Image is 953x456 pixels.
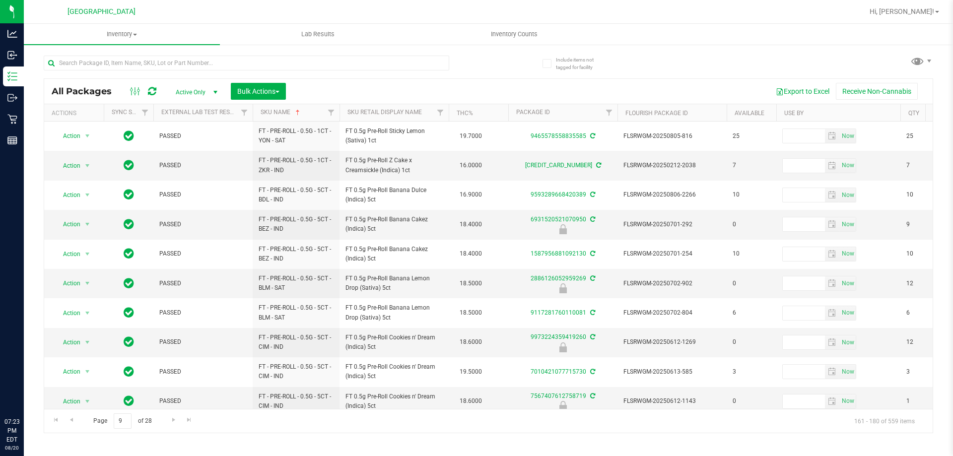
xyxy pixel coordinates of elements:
a: 6931520521070950 [531,216,586,223]
span: select [825,335,839,349]
span: In Sync [124,217,134,231]
span: FT - PRE-ROLL - 0.5G - 5CT - CIM - IND [259,392,334,411]
span: Action [54,276,81,290]
a: 1587956881092130 [531,250,586,257]
div: Newly Received [507,224,619,234]
span: Set Current date [839,129,856,143]
button: Receive Non-Cannabis [836,83,918,100]
span: 25 [733,131,770,141]
span: 19.5000 [455,365,487,379]
span: 6 [733,308,770,318]
span: 1 [906,396,944,406]
span: 25 [906,131,944,141]
a: Available [735,110,764,117]
span: select [81,129,94,143]
span: select [81,217,94,231]
span: FT 0.5g Pre-Roll Banana Lemon Drop (Sativa) 5ct [345,303,443,322]
span: Action [54,247,81,261]
span: FT 0.5g Pre-Roll Banana Cakez (Indica) 5ct [345,215,443,234]
span: Hi, [PERSON_NAME]! [870,7,934,15]
p: 08/20 [4,444,19,452]
span: Lab Results [288,30,348,39]
span: In Sync [124,247,134,261]
span: Sync from Compliance System [589,333,595,340]
span: FT - PRE-ROLL - 0.5G - 5CT - BDL - IND [259,186,334,204]
a: Filter [137,104,153,121]
a: Flourish Package ID [625,110,688,117]
span: FT 0.5g Pre-Roll Banana Lemon Drop (Sativa) 5ct [345,274,443,293]
span: Action [54,306,81,320]
div: Administrative Hold [507,401,619,411]
a: Inventory Counts [416,24,612,45]
span: In Sync [124,188,134,201]
span: Action [54,188,81,202]
span: In Sync [124,394,134,408]
span: FLSRWGM-20250701-254 [623,249,721,259]
span: 10 [906,190,944,199]
span: 9 [906,220,944,229]
span: select [839,217,856,231]
span: select [825,394,839,408]
input: Search Package ID, Item Name, SKU, Lot or Part Number... [44,56,449,70]
span: Set Current date [839,276,856,291]
span: FLSRWGM-20250701-292 [623,220,721,229]
a: 7567407612758719 [531,392,586,399]
a: Go to the last page [182,413,197,427]
span: FT - PRE-ROLL - 0.5G - 1CT - YON - SAT [259,127,334,145]
span: Set Current date [839,365,856,379]
inline-svg: Analytics [7,29,17,39]
span: FLSRWGM-20250702-902 [623,279,721,288]
span: Sync from Compliance System [595,162,601,169]
span: FLSRWGM-20250613-585 [623,367,721,377]
span: Action [54,394,81,408]
a: Sync Status [112,109,150,116]
span: select [839,335,856,349]
span: 18.5000 [455,306,487,320]
span: FT - PRE-ROLL - 0.5G - 5CT - CIM - IND [259,362,334,381]
span: FT 0.5g Pre-Roll Cookies n' Dream (Indica) 5ct [345,392,443,411]
span: FT - PRE-ROLL - 0.5G - 5CT - BLM - SAT [259,303,334,322]
span: select [825,276,839,290]
a: Package ID [516,109,550,116]
a: Filter [323,104,340,121]
span: FT - PRE-ROLL - 0.5G - 5CT - BLM - SAT [259,274,334,293]
a: Sku Retail Display Name [347,109,422,116]
a: 9117281760110081 [531,309,586,316]
span: select [81,335,94,349]
button: Export to Excel [769,83,836,100]
span: select [81,306,94,320]
span: 3 [906,367,944,377]
span: Include items not tagged for facility [556,56,606,71]
a: 7010421077715730 [531,368,586,375]
span: Action [54,335,81,349]
span: Set Current date [839,394,856,408]
span: 18.6000 [455,335,487,349]
span: FLSRWGM-20250612-1269 [623,337,721,347]
span: FLSRWGM-20250212-2038 [623,161,721,170]
span: PASSED [159,396,247,406]
span: select [839,159,856,173]
span: select [839,365,856,379]
span: All Packages [52,86,122,97]
span: select [81,394,94,408]
span: FT 0.5g Pre-Roll Banana Dulce (Indica) 5ct [345,186,443,204]
span: 16.0000 [455,158,487,173]
span: In Sync [124,276,134,290]
inline-svg: Reports [7,135,17,145]
span: In Sync [124,306,134,320]
span: In Sync [124,129,134,143]
span: 10 [906,249,944,259]
span: select [839,276,856,290]
span: select [825,129,839,143]
span: FT 0.5g Pre-Roll Sticky Lemon (Sativa) 1ct [345,127,443,145]
button: Bulk Actions [231,83,286,100]
span: FLSRWGM-20250805-816 [623,131,721,141]
a: Lab Results [220,24,416,45]
span: PASSED [159,249,247,259]
span: Set Current date [839,188,856,202]
span: PASSED [159,161,247,170]
span: select [839,247,856,261]
span: Action [54,365,81,379]
span: FT - PRE-ROLL - 0.5G - 5CT - CIM - IND [259,333,334,352]
p: 07:23 PM EDT [4,417,19,444]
